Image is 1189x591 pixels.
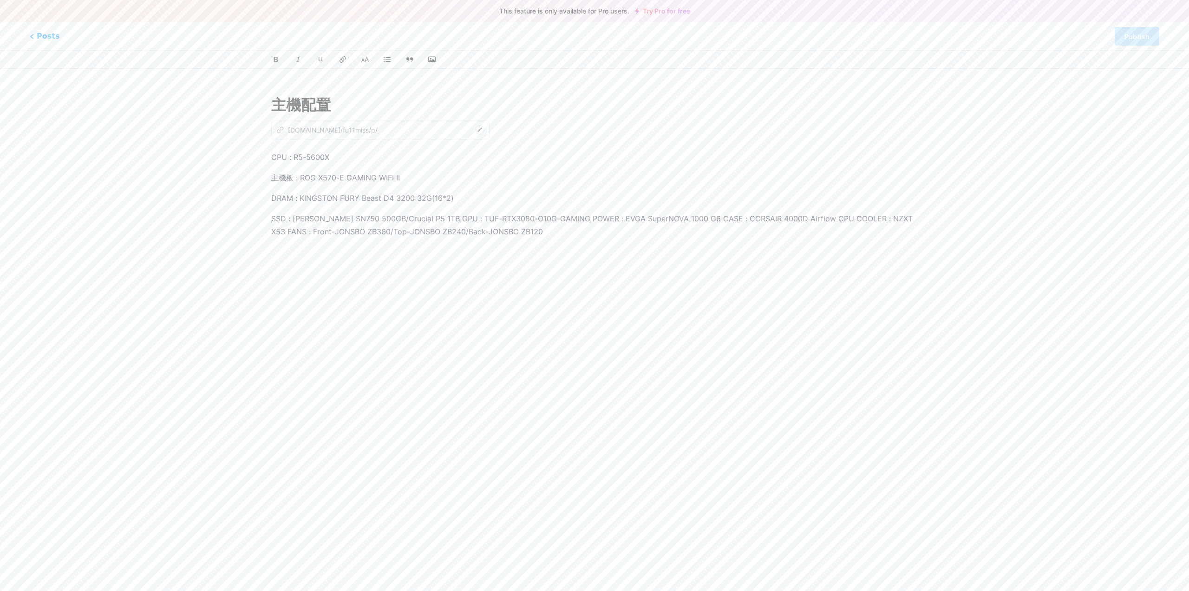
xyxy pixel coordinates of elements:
button: Publish [1115,27,1159,46]
input: Title [271,94,918,116]
span: Posts [30,31,59,42]
p: DRAM : KINGSTON FURY Beast D4 3200 32G(16*2) [271,192,918,205]
span: Publish [1124,33,1150,40]
a: Try Pro for free [635,7,690,15]
p: SSD : [PERSON_NAME] SN750 500GB/Crucial P5 1TB GPU : TUF-RTX3080-O10G-GAMING POWER : EVGA SuperNO... [271,212,918,238]
p: 主機板 : ROG X570-E GAMING WIFI II [271,171,918,184]
div: [DOMAIN_NAME]/fu11miss/p/ [276,125,378,135]
p: CPU : R5-5600X [271,151,918,164]
span: This feature is only available for Pro users. [499,5,629,18]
